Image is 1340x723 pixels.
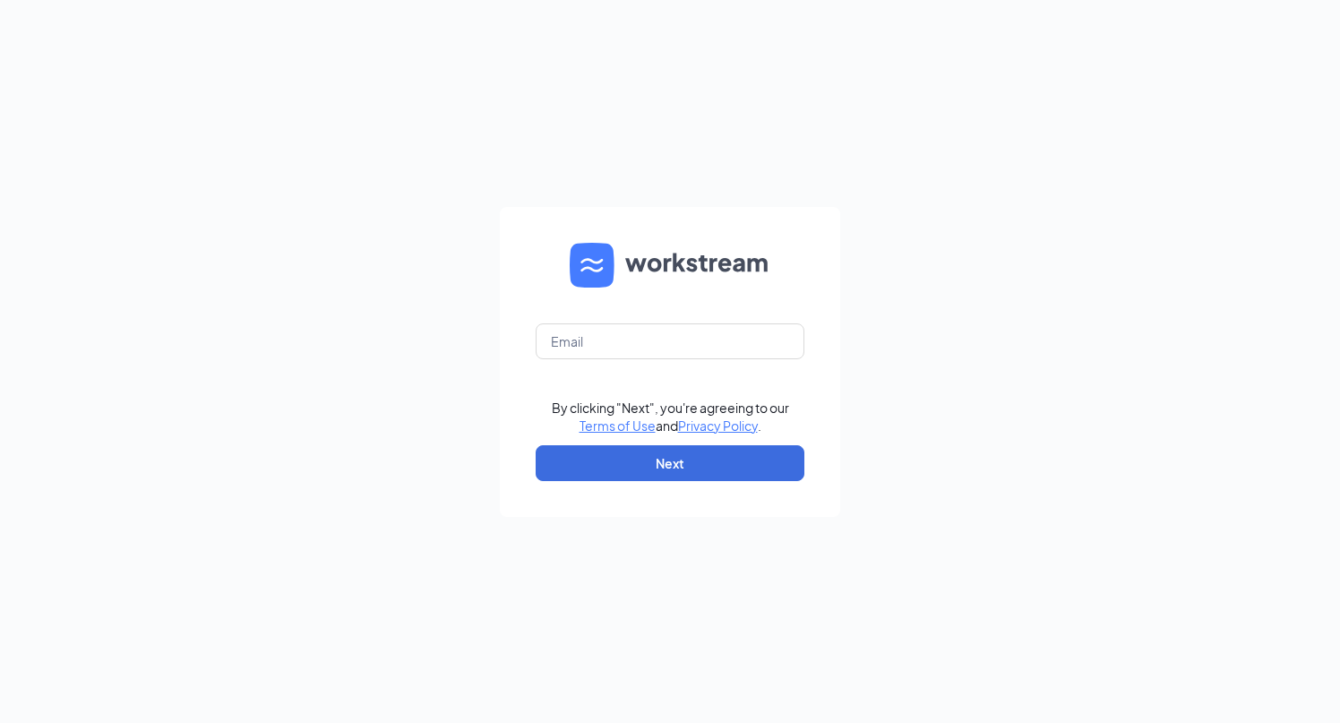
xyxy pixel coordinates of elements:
button: Next [536,445,804,481]
img: WS logo and Workstream text [570,243,770,288]
a: Terms of Use [580,417,656,434]
a: Privacy Policy [678,417,758,434]
input: Email [536,323,804,359]
div: By clicking "Next", you're agreeing to our and . [552,399,789,435]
